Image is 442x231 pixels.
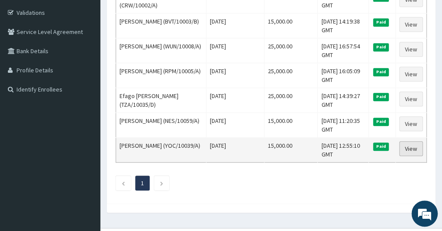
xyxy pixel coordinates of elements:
div: Chat with us now [45,49,147,60]
td: [PERSON_NAME] (YOC/10039/A) [116,138,206,163]
td: [DATE] [206,138,264,163]
td: [DATE] 12:55:10 GMT [318,138,369,163]
span: Paid [373,93,389,101]
span: Paid [373,118,389,126]
td: [DATE] 14:19:38 GMT [318,14,369,38]
td: [DATE] 11:20:35 GMT [318,113,369,138]
td: [DATE] [206,113,264,138]
a: Next page [160,179,164,187]
td: 25,000.00 [264,63,318,88]
span: We're online! [51,64,120,152]
td: 15,000.00 [264,14,318,38]
div: Minimize live chat window [143,4,164,25]
td: [DATE] [206,63,264,88]
a: View [399,116,423,131]
a: View [399,42,423,57]
td: [PERSON_NAME] (NES/10059/A) [116,113,206,138]
a: View [399,92,423,106]
a: Page 1 is your current page [141,179,144,187]
img: d_794563401_company_1708531726252_794563401 [16,44,35,65]
td: [PERSON_NAME] (RPM/10005/A) [116,63,206,88]
td: 15,000.00 [264,138,318,163]
td: 25,000.00 [264,38,318,63]
td: 15,000.00 [264,113,318,138]
span: Paid [373,18,389,26]
td: 25,000.00 [264,88,318,113]
td: [DATE] 16:57:54 GMT [318,38,369,63]
a: View [399,141,423,156]
span: Paid [373,68,389,76]
td: [PERSON_NAME] (WUN/10008/A) [116,38,206,63]
td: [DATE] [206,14,264,38]
td: Efago [PERSON_NAME] (TZA/10035/D) [116,88,206,113]
td: [DATE] [206,88,264,113]
td: [DATE] [206,38,264,63]
td: [PERSON_NAME] (BVT/10003/B) [116,14,206,38]
a: View [399,67,423,82]
span: Paid [373,143,389,150]
td: [DATE] 14:39:27 GMT [318,88,369,113]
textarea: Type your message and hit 'Enter' [4,146,166,176]
a: Previous page [121,179,125,187]
td: [DATE] 16:05:09 GMT [318,63,369,88]
span: Paid [373,43,389,51]
a: View [399,17,423,32]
